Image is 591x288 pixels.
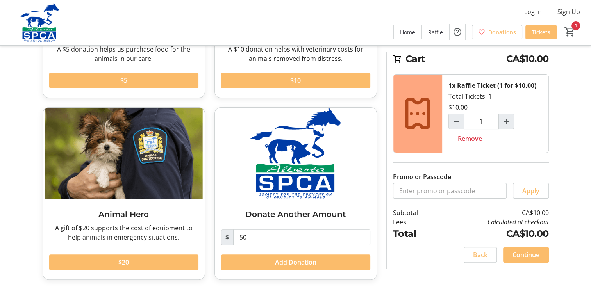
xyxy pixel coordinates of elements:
[49,44,198,63] div: A $5 donation helps us purchase food for the animals in our care.
[464,114,499,129] input: Raffle Ticket (1 for $10.00) Quantity
[393,208,438,217] td: Subtotal
[394,25,421,39] a: Home
[458,134,482,143] span: Remove
[393,52,549,68] h2: Cart
[428,28,443,36] span: Raffle
[5,3,74,42] img: Alberta SPCA's Logo
[532,28,550,36] span: Tickets
[393,217,438,227] td: Fees
[472,25,522,39] a: Donations
[525,25,557,39] a: Tickets
[449,114,464,129] button: Decrement by one
[49,254,198,270] button: $20
[563,25,577,39] button: Cart
[438,227,548,241] td: CA$10.00
[43,108,205,199] img: Animal Hero
[393,183,507,199] input: Enter promo or passcode
[506,52,549,66] span: CA$10.00
[221,229,234,245] span: $
[221,73,370,88] button: $10
[442,75,548,153] div: Total Tickets: 1
[557,7,580,16] span: Sign Up
[448,81,536,90] div: 1x Raffle Ticket (1 for $10.00)
[450,24,465,40] button: Help
[448,103,468,112] div: $10.00
[49,208,198,220] h3: Animal Hero
[290,76,301,85] span: $10
[438,208,548,217] td: CA$10.00
[221,44,370,63] div: A $10 donation helps with veterinary costs for animals removed from distress.
[118,258,129,267] span: $20
[221,208,370,220] h3: Donate Another Amount
[215,108,377,199] img: Donate Another Amount
[488,28,516,36] span: Donations
[499,114,514,129] button: Increment by one
[393,172,451,181] label: Promo or Passcode
[518,5,548,18] button: Log In
[464,247,497,263] button: Back
[522,186,539,196] span: Apply
[393,227,438,241] td: Total
[49,223,198,242] div: A gift of $20 supports the cost of equipment to help animals in emergency situations.
[448,131,491,146] button: Remove
[275,258,316,267] span: Add Donation
[221,254,370,270] button: Add Donation
[400,28,415,36] span: Home
[473,250,487,260] span: Back
[233,229,370,245] input: Donation Amount
[524,7,542,16] span: Log In
[49,73,198,88] button: $5
[513,183,549,199] button: Apply
[503,247,549,263] button: Continue
[422,25,449,39] a: Raffle
[551,5,586,18] button: Sign Up
[120,76,127,85] span: $5
[512,250,539,260] span: Continue
[438,217,548,227] td: Calculated at checkout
